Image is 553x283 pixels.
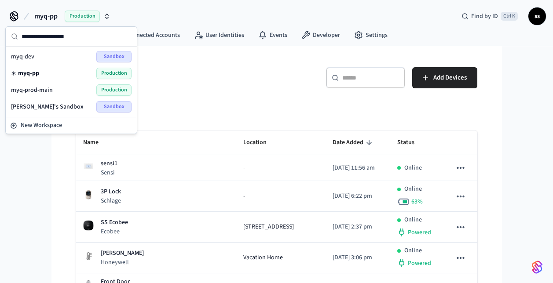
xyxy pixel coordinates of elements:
p: Online [404,246,422,255]
img: thermostat_fallback [83,251,94,261]
span: Status [397,136,426,149]
span: Powered [408,259,431,268]
span: myq-pp [18,69,39,78]
span: - [243,192,245,201]
span: Production [65,11,100,22]
span: myq-prod-main [11,86,53,94]
a: User Identities [187,27,251,43]
p: Online [404,185,422,194]
p: 3P Lock [101,187,121,196]
span: [PERSON_NAME]'s Sandbox [11,102,84,111]
a: Settings [347,27,395,43]
span: Production [96,84,132,96]
span: Date Added [333,136,375,149]
p: [DATE] 6:22 pm [333,192,383,201]
p: Honeywell [101,258,144,267]
span: [STREET_ADDRESS] [243,222,294,232]
p: sensi1 [101,159,117,168]
span: Location [243,136,278,149]
img: SeamLogoGradient.69752ec5.svg [532,260,542,274]
img: ecobee_lite_3 [83,220,94,231]
span: Name [83,136,110,149]
p: Schlage [101,196,121,205]
span: Production [96,68,132,79]
a: Developer [294,27,347,43]
span: - [243,163,245,173]
button: New Workspace [7,118,136,133]
p: Ecobee [101,227,128,236]
span: 63 % [411,197,423,206]
p: Sensi [101,168,117,177]
span: myq-pp [34,11,58,22]
span: Ctrl K [501,12,518,21]
p: [DATE] 3:06 pm [333,253,383,262]
span: myq-dev [11,52,34,61]
span: Sandbox [96,51,132,62]
img: Schlage Sense Smart Deadbolt with Camelot Trim, Front [83,189,94,200]
span: Powered [408,228,431,237]
button: ss [528,7,546,25]
p: Online [404,163,422,173]
p: [DATE] 11:56 am [333,163,383,173]
p: [DATE] 2:37 pm [333,222,383,232]
span: Sandbox [96,101,132,112]
span: Find by ID [471,12,498,21]
div: Suggestions [6,47,137,117]
span: Vacation Home [243,253,283,262]
span: ss [529,8,545,24]
button: Add Devices [412,67,477,88]
a: Connected Accounts [107,27,187,43]
span: Add Devices [433,72,467,83]
p: SS Ecobee [101,218,128,227]
p: Online [404,215,422,225]
span: New Workspace [21,121,62,130]
h5: Devices [76,67,271,85]
a: Events [251,27,294,43]
div: Find by IDCtrl K [454,8,525,24]
img: Sensi Smart Thermostat (White) [83,161,94,171]
p: [PERSON_NAME] [101,249,144,258]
